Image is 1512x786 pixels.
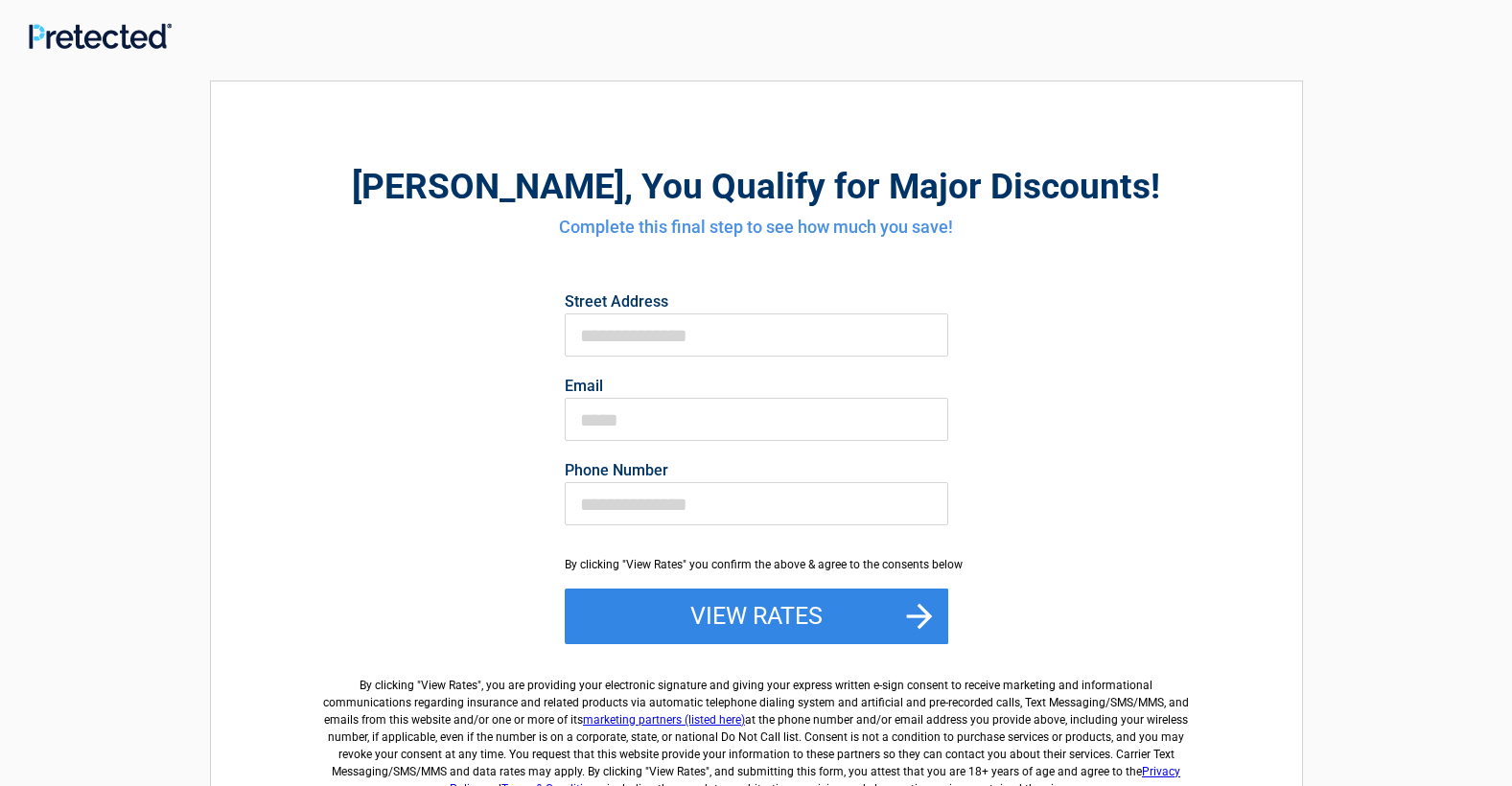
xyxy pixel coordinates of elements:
[565,379,948,394] label: Email
[583,713,745,727] a: marketing partners (listed here)
[565,463,948,478] label: Phone Number
[565,556,948,573] div: By clicking "View Rates" you confirm the above & agree to the consents below
[565,294,948,310] label: Street Address
[421,679,477,692] span: View Rates
[316,215,1197,240] h4: Complete this final step to see how much you save!
[29,23,172,49] img: Main Logo
[352,166,624,207] span: [PERSON_NAME]
[316,163,1197,210] h2: , You Qualify for Major Discounts!
[565,589,948,644] button: View Rates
